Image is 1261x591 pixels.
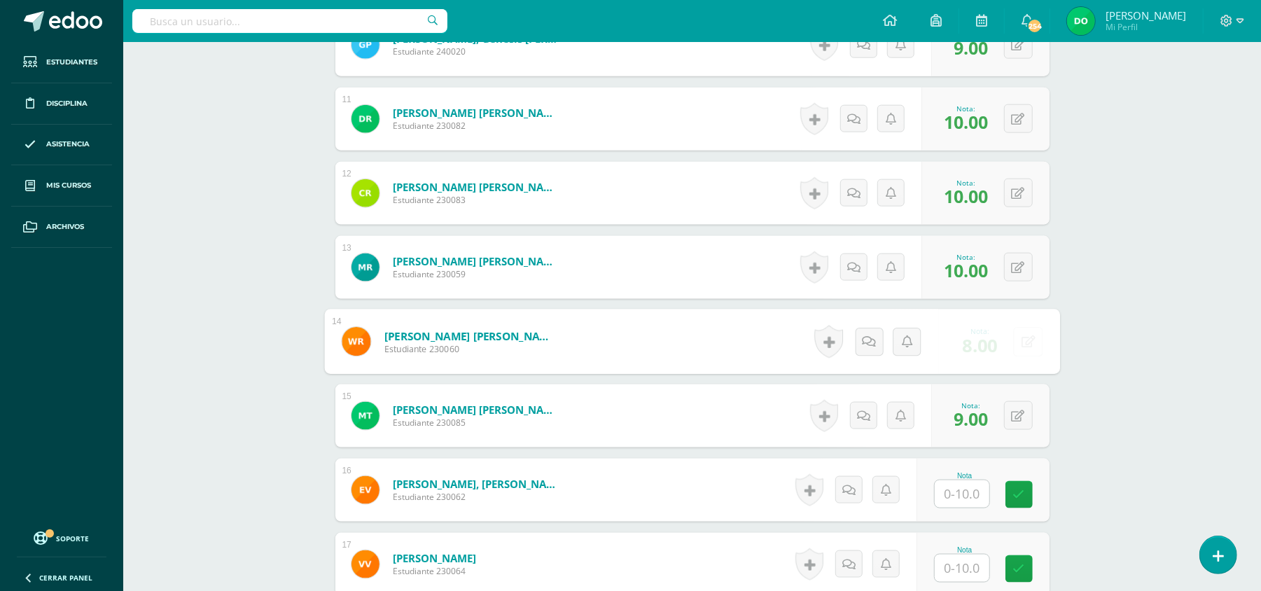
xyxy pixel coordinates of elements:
span: Estudiante 230060 [384,343,557,356]
span: 10.00 [945,110,989,134]
a: Soporte [17,528,106,547]
span: [PERSON_NAME] [1106,8,1186,22]
span: 9.00 [954,407,989,431]
input: Busca un usuario... [132,9,447,33]
span: Estudiante 230059 [393,268,561,280]
img: fce065f34aa8a34995871ca2bbff3574.png [351,476,379,504]
img: 2ecc4550b513534d41b4bb51f3a1eb7f.png [342,327,370,356]
span: Estudiante 230082 [393,120,561,132]
span: Asistencia [46,139,90,150]
span: Estudiante 230085 [393,417,561,429]
span: 10.00 [945,184,989,208]
img: e4f0680848757570951b662d5ab31662.png [351,179,379,207]
input: 0-10.0 [935,555,989,582]
img: a1bbc3abc51756a8e48366895aabfa33.png [351,105,379,133]
span: Mis cursos [46,180,91,191]
span: Soporte [57,534,90,543]
div: Nota: [954,401,989,410]
div: Nota: [945,178,989,188]
img: 511bc024b5703004388a77bc403ce4b6.png [351,550,379,578]
span: Disciplina [46,98,88,109]
span: Estudiante 230083 [393,194,561,206]
span: Archivos [46,221,84,232]
span: 8.00 [962,333,997,357]
span: 9.00 [954,36,989,60]
span: 254 [1027,18,1043,34]
a: Disciplina [11,83,112,125]
div: Nota [934,546,996,554]
div: Nota: [945,104,989,113]
a: [PERSON_NAME] [PERSON_NAME] [393,106,561,120]
img: 832e9e74216818982fa3af6e32aa3651.png [1067,7,1095,35]
a: Estudiantes [11,42,112,83]
span: 10.00 [945,258,989,282]
span: Estudiante 230064 [393,565,476,577]
span: Mi Perfil [1106,21,1186,33]
a: [PERSON_NAME] [PERSON_NAME] [393,180,561,194]
a: Archivos [11,207,112,248]
span: Estudiante 230062 [393,491,561,503]
span: Estudiante 240020 [393,46,561,57]
a: Mis cursos [11,165,112,207]
a: [PERSON_NAME] [PERSON_NAME] [393,254,561,268]
a: [PERSON_NAME] [393,551,476,565]
a: [PERSON_NAME] [PERSON_NAME] [393,403,561,417]
span: Cerrar panel [39,573,92,583]
a: [PERSON_NAME] [PERSON_NAME] [384,328,557,343]
img: 96754904d7e74e175f92839388375181.png [351,402,379,430]
a: [PERSON_NAME], [PERSON_NAME] [393,477,561,491]
span: Estudiantes [46,57,97,68]
div: Nota [934,472,996,480]
a: Asistencia [11,125,112,166]
input: 0-10.0 [935,480,989,508]
img: 88e2394361598a35b8d22622d7ec6e4c.png [351,253,379,281]
div: Nota: [962,326,997,336]
img: 5ad9b7f8e8954a760f8e0eff316083da.png [351,31,379,59]
div: Nota: [945,252,989,262]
